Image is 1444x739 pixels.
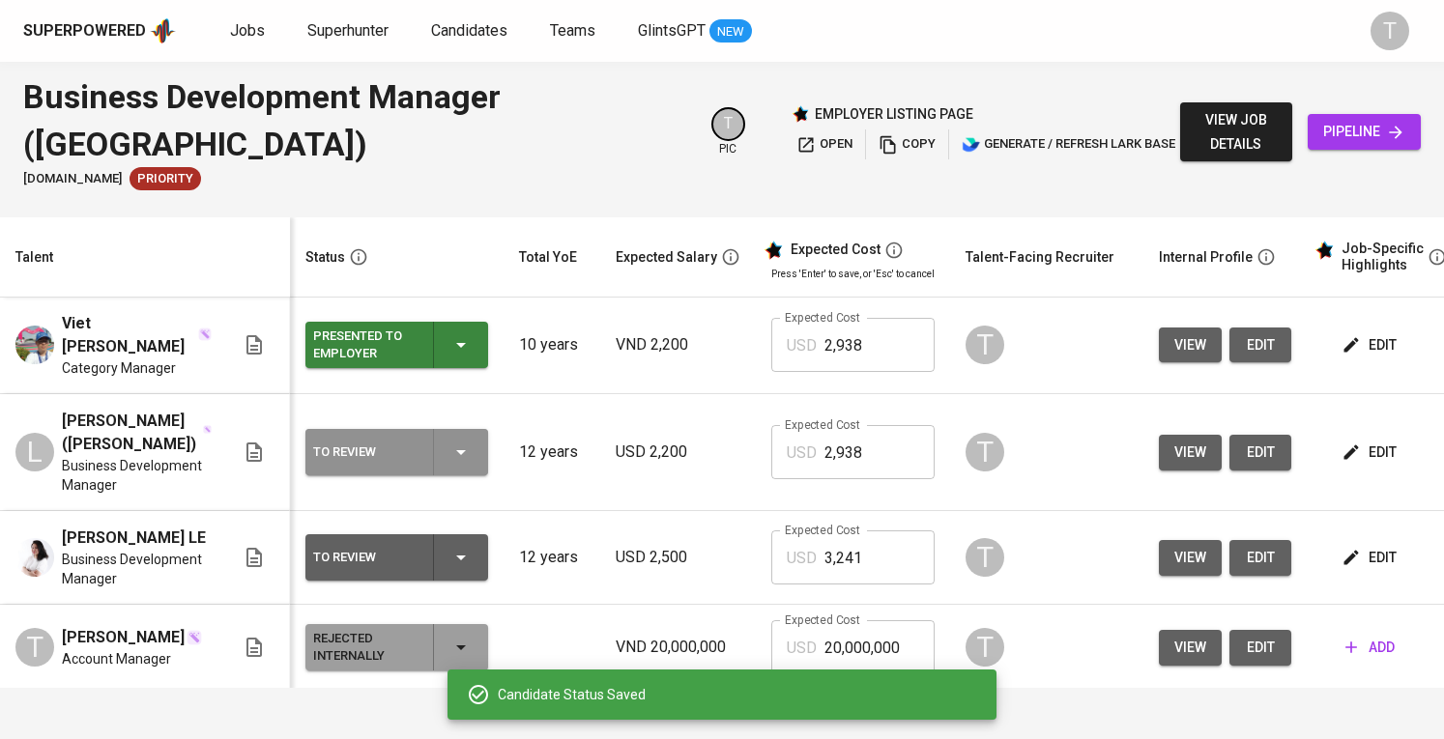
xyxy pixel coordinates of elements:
img: magic_wand.svg [203,425,212,434]
a: edit [1229,435,1291,470]
img: app logo [150,16,176,45]
span: view [1174,333,1206,357]
span: pipeline [1323,120,1405,144]
button: view [1159,435,1222,470]
button: edit [1338,540,1404,576]
span: [PERSON_NAME] ([PERSON_NAME]) [62,410,201,456]
button: view [1159,630,1222,666]
a: Teams [550,19,599,43]
span: Business Development Manager [62,550,212,588]
button: lark generate / refresh lark base [957,129,1180,159]
span: edit [1245,441,1276,465]
span: [PERSON_NAME] [62,626,185,649]
span: edit [1245,333,1276,357]
button: Rejected Internally [305,624,488,670]
div: T [966,433,1004,471]
button: add [1338,630,1402,666]
span: view [1174,546,1206,570]
div: T [966,538,1004,577]
button: Presented to Employer [305,322,488,368]
img: glints_star.svg [764,241,783,260]
div: T [15,628,54,667]
p: VND 2,200 [616,333,740,356]
button: view [1159,327,1222,363]
button: edit [1338,435,1404,470]
div: New Job received from Demand Team [130,167,201,190]
div: Rejected Internally [313,626,418,668]
span: add [1345,636,1395,660]
div: T [1371,12,1409,50]
div: Expected Salary [616,245,717,270]
button: edit [1229,630,1291,666]
span: Superhunter [307,21,389,40]
button: view job details [1180,102,1293,161]
div: Business Development Manager ([GEOGRAPHIC_DATA]) [23,73,688,167]
p: USD 2,200 [616,441,740,464]
span: edit [1245,546,1276,570]
span: Jobs [230,21,265,40]
span: edit [1345,546,1397,570]
img: lark [962,135,981,155]
p: VND 20,000,000 [616,636,740,659]
div: T [966,628,1004,667]
span: copy [879,133,936,156]
button: view [1159,540,1222,576]
span: edit [1345,333,1397,357]
img: Viet Bui [15,326,54,364]
span: view [1174,636,1206,660]
span: Business Development Manager [62,456,212,495]
a: open [792,129,857,159]
div: pic [711,107,745,157]
span: edit [1345,441,1397,465]
div: Candidate Status Saved [498,685,981,704]
span: view job details [1196,108,1278,156]
a: Candidates [431,19,511,43]
button: edit [1229,327,1291,363]
span: [PERSON_NAME] LE [62,526,206,550]
p: USD [787,441,817,465]
div: Internal Profile [1159,245,1253,270]
div: Talent [15,245,53,270]
button: edit [1338,327,1404,363]
div: Job-Specific Highlights [1342,241,1424,274]
button: To Review [305,429,488,475]
p: 10 years [519,333,585,356]
p: Press 'Enter' to save, or 'Esc' to cancel [771,267,935,281]
button: edit [1229,540,1291,576]
span: Priority [130,170,201,188]
span: [DOMAIN_NAME] [23,170,122,188]
p: 12 years [519,441,585,464]
span: NEW [709,22,752,42]
p: USD [787,637,817,660]
button: To Review [305,534,488,581]
p: USD [787,547,817,570]
img: magic_wand.svg [198,327,212,341]
a: pipeline [1308,114,1421,150]
span: GlintsGPT [638,21,706,40]
div: Superpowered [23,20,146,43]
div: Expected Cost [791,242,881,259]
img: Huong LE [15,538,54,577]
span: Account Manager [62,649,171,668]
a: Jobs [230,19,269,43]
span: Candidates [431,21,507,40]
a: GlintsGPT NEW [638,19,752,43]
button: copy [874,129,940,159]
span: Teams [550,21,595,40]
div: Total YoE [519,245,577,270]
span: generate / refresh lark base [962,133,1175,156]
img: Glints Star [792,105,809,123]
p: USD 2,500 [616,546,740,569]
div: To Review [313,545,418,570]
div: T [966,326,1004,364]
span: edit [1245,636,1276,660]
a: Superhunter [307,19,392,43]
p: 12 years [519,546,585,569]
img: magic_wand.svg [187,630,202,645]
span: Viet [PERSON_NAME] [62,312,196,358]
div: Presented to Employer [313,324,418,366]
p: employer listing page [815,104,973,124]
